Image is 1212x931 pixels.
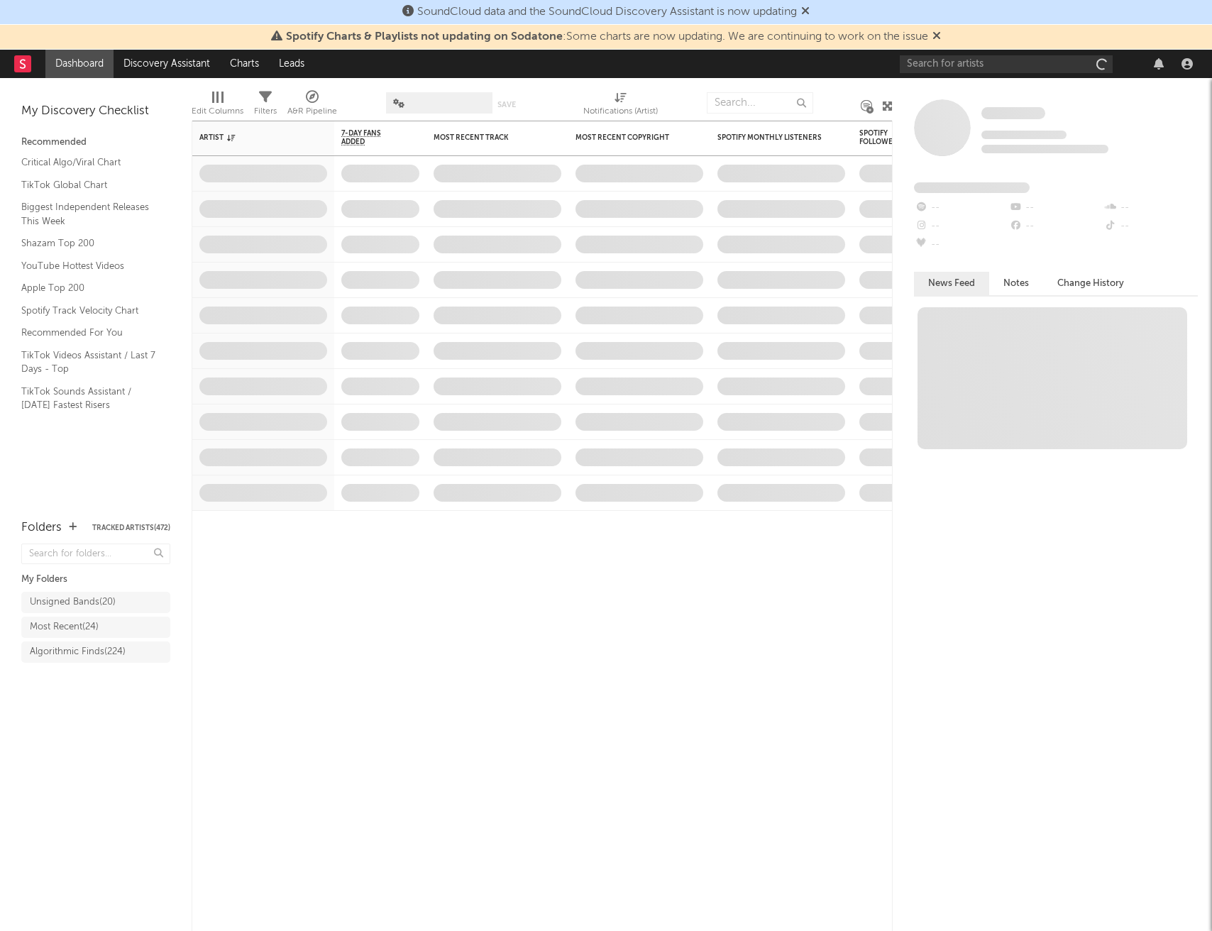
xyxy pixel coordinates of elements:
[192,103,243,120] div: Edit Columns
[1008,217,1103,236] div: --
[900,55,1113,73] input: Search for artists
[1103,199,1198,217] div: --
[21,641,170,663] a: Algorithmic Finds(224)
[583,85,658,126] div: Notifications (Artist)
[21,592,170,613] a: Unsigned Bands(20)
[21,103,170,120] div: My Discovery Checklist
[21,177,156,193] a: TikTok Global Chart
[1008,199,1103,217] div: --
[932,31,941,43] span: Dismiss
[21,384,156,413] a: TikTok Sounds Assistant / [DATE] Fastest Risers
[21,348,156,377] a: TikTok Videos Assistant / Last 7 Days - Top
[199,133,306,142] div: Artist
[254,103,277,120] div: Filters
[21,236,156,251] a: Shazam Top 200
[434,133,540,142] div: Most Recent Track
[981,107,1045,119] span: Some Artist
[981,106,1045,121] a: Some Artist
[45,50,114,78] a: Dashboard
[21,155,156,170] a: Critical Algo/Viral Chart
[286,31,563,43] span: Spotify Charts & Playlists not updating on Sodatone
[717,133,824,142] div: Spotify Monthly Listeners
[220,50,269,78] a: Charts
[914,199,1008,217] div: --
[914,236,1008,254] div: --
[497,101,516,109] button: Save
[286,31,928,43] span: : Some charts are now updating. We are continuing to work on the issue
[21,519,62,536] div: Folders
[21,199,156,228] a: Biggest Independent Releases This Week
[92,524,170,531] button: Tracked Artists(472)
[254,85,277,126] div: Filters
[21,303,156,319] a: Spotify Track Velocity Chart
[914,217,1008,236] div: --
[341,129,398,146] span: 7-Day Fans Added
[287,103,337,120] div: A&R Pipeline
[21,258,156,274] a: YouTube Hottest Videos
[287,85,337,126] div: A&R Pipeline
[707,92,813,114] input: Search...
[21,571,170,588] div: My Folders
[801,6,810,18] span: Dismiss
[21,280,156,296] a: Apple Top 200
[1043,272,1138,295] button: Change History
[21,134,170,151] div: Recommended
[575,133,682,142] div: Most Recent Copyright
[30,619,99,636] div: Most Recent ( 24 )
[989,272,1043,295] button: Notes
[21,617,170,638] a: Most Recent(24)
[114,50,220,78] a: Discovery Assistant
[30,644,126,661] div: Algorithmic Finds ( 224 )
[417,6,797,18] span: SoundCloud data and the SoundCloud Discovery Assistant is now updating
[914,272,989,295] button: News Feed
[583,103,658,120] div: Notifications (Artist)
[21,544,170,564] input: Search for folders...
[1103,217,1198,236] div: --
[30,594,116,611] div: Unsigned Bands ( 20 )
[192,85,243,126] div: Edit Columns
[859,129,909,146] div: Spotify Followers
[914,182,1030,193] span: Fans Added by Platform
[21,325,156,341] a: Recommended For You
[981,145,1108,153] span: 0 fans last week
[981,131,1067,139] span: Tracking Since: [DATE]
[269,50,314,78] a: Leads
